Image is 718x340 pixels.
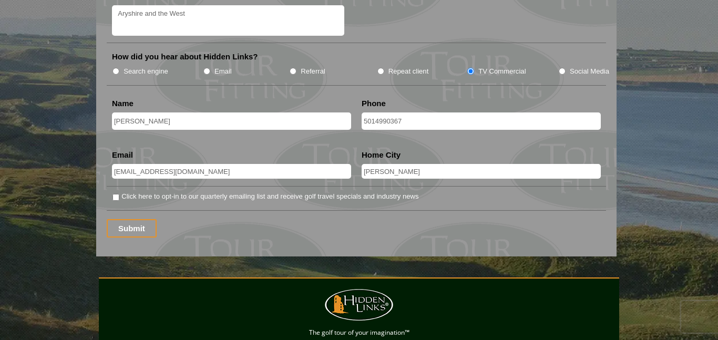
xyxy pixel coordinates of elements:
label: Name [112,98,134,109]
label: Social Media [570,66,609,77]
input: Submit [107,219,157,238]
label: Search engine [124,66,168,77]
label: Home City [362,150,401,160]
label: Repeat client [388,66,429,77]
label: How did you hear about Hidden Links? [112,51,258,62]
label: TV Commercial [478,66,526,77]
label: Referral [301,66,325,77]
label: Click here to opt-in to our quarterly emailing list and receive golf travel specials and industry... [121,191,418,202]
label: Phone [362,98,386,109]
p: The golf tour of your imagination™ [101,327,617,338]
label: Email [112,150,133,160]
label: Email [214,66,232,77]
